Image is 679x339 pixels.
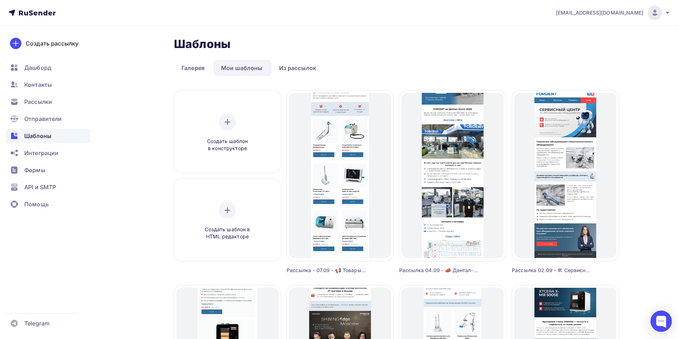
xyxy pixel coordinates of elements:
[194,138,261,152] span: Создать шаблон в конструкторе
[24,200,49,208] span: Помощь
[24,319,50,328] span: Telegram
[24,166,45,174] span: Формы
[556,9,643,16] span: [EMAIL_ADDRESS][DOMAIN_NAME]
[24,63,51,72] span: Дашборд
[24,80,52,89] span: Контакты
[6,129,91,143] a: Шаблоны
[24,149,58,157] span: Интеграции
[194,226,261,240] span: Создать шаблон в HTML редакторе
[24,115,62,123] span: Отправители
[6,60,91,75] a: Дашборд
[512,267,592,274] div: Рассылка 02.09 - 🛠 Сервисное обслуживание стоматологического оборудования Монтаж и ремонт
[24,97,52,106] span: Рассылки
[272,60,324,76] a: Из рассылок
[287,267,367,274] div: Рассылка - 07.09 - 📢 Товары недели выгодные цены на стоматологическое оборудование
[6,163,91,177] a: Формы
[26,39,78,48] div: Создать рассылку
[214,60,270,76] a: Мои шаблоны
[6,95,91,109] a: Рассылки
[174,60,212,76] a: Галерея
[24,132,51,140] span: Шаблоны
[6,112,91,126] a: Отправители
[399,267,479,274] div: Рассылка 04.09 - 📣 Дентал-Экспо 2025 Ждем вас [DATE]–[DATE] на [PERSON_NAME]
[556,6,670,20] a: [EMAIL_ADDRESS][DOMAIN_NAME]
[6,78,91,92] a: Контакты
[24,183,56,191] span: API и SMTP
[174,37,231,51] h2: Шаблоны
